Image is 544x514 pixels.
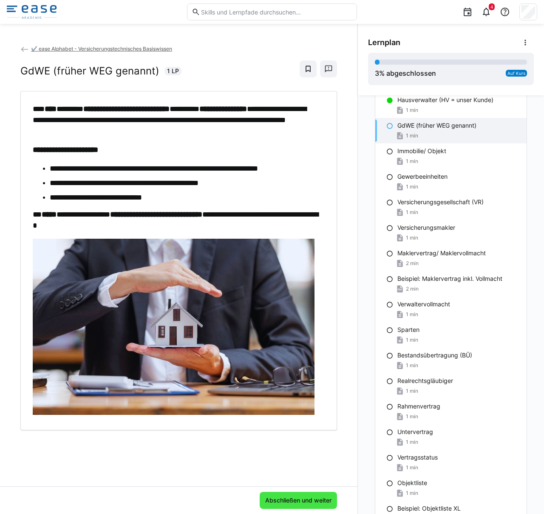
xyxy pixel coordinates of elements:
[397,402,440,411] p: Rahmenvertrag
[375,68,436,78] div: % abgeschlossen
[397,326,419,334] p: Sparten
[507,71,525,76] span: Auf Kurs
[406,490,418,497] span: 1 min
[200,8,352,16] input: Skills und Lernpfade durchsuchen…
[20,65,159,77] h2: GdWE (früher WEG genannt)
[260,492,337,509] button: Abschließen und weiter
[397,453,438,462] p: Vertragsstatus
[375,69,379,77] span: 3
[406,107,418,114] span: 1 min
[406,464,418,471] span: 1 min
[397,198,484,206] p: Versicherungsgesellschaft (VR)
[397,249,486,257] p: Maklervertrag/ Maklervollmacht
[406,158,418,165] span: 1 min
[406,413,418,420] span: 1 min
[397,504,461,513] p: Beispiel: Objektliste XL
[490,4,493,9] span: 4
[397,300,450,308] p: Verwaltervollmacht
[406,311,418,318] span: 1 min
[397,479,427,487] p: Objektliste
[406,209,418,216] span: 1 min
[31,46,172,52] span: ✔️ ease Alphabet - Versicherungstechnisches Basiswissen
[368,38,400,47] span: Lernplan
[406,132,418,139] span: 1 min
[397,351,472,360] p: Bestandsübertragung (BÜ)
[406,286,419,292] span: 2 min
[397,377,453,385] p: Realrechtsgläubiger
[397,428,433,436] p: Untervertrag
[167,67,179,75] span: 1 LP
[406,362,418,369] span: 1 min
[397,223,455,232] p: Versicherungsmakler
[20,46,172,52] a: ✔️ ease Alphabet - Versicherungstechnisches Basiswissen
[406,183,418,190] span: 1 min
[406,439,418,445] span: 1 min
[397,121,476,130] p: GdWE (früher WEG genannt)
[406,234,418,241] span: 1 min
[406,388,418,394] span: 1 min
[406,260,419,267] span: 2 min
[397,274,502,283] p: Beispiel: Maklervertrag inkl. Vollmacht
[406,337,418,343] span: 1 min
[397,147,446,155] p: Immobilie/ Objekt
[264,496,333,505] span: Abschließen und weiter
[397,96,493,104] p: Hausverwalter (HV = unser Kunde)
[397,172,448,181] p: Gewerbeeinheiten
